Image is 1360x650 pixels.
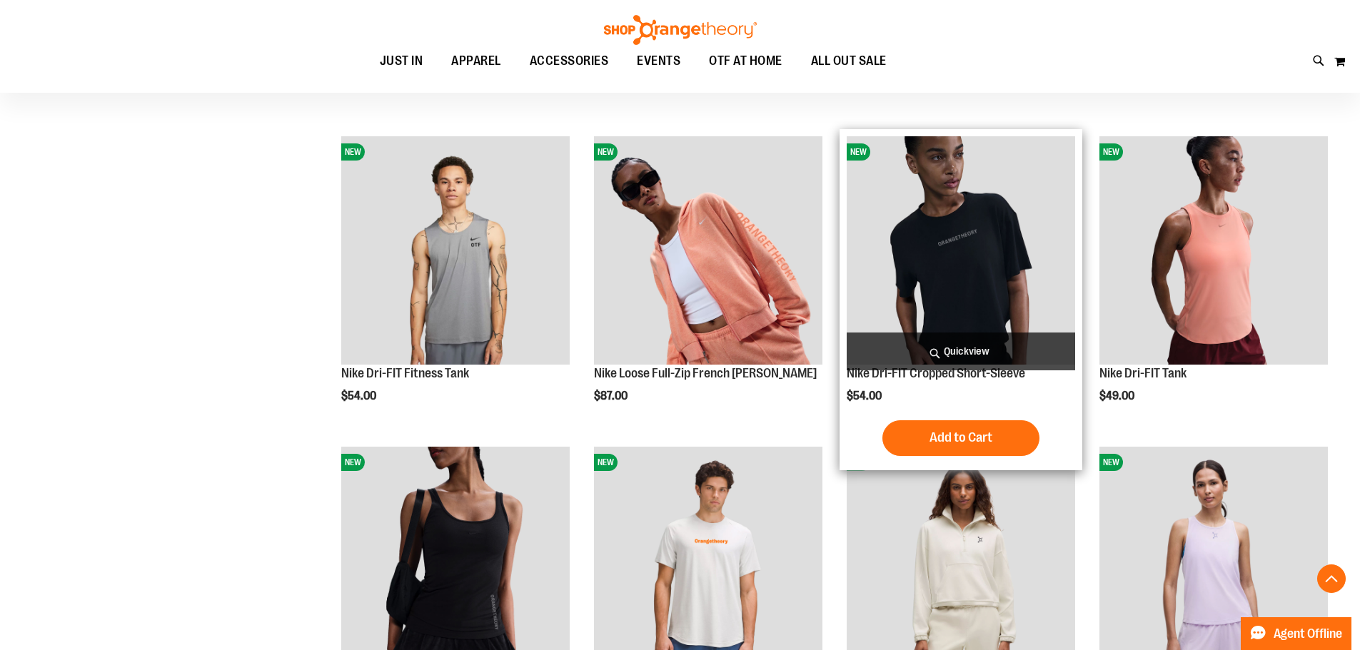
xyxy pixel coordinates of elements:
[637,45,680,77] span: EVENTS
[1241,617,1351,650] button: Agent Offline
[594,454,618,471] span: NEW
[1099,366,1187,380] a: Nike Dri-FIT Tank
[811,45,887,77] span: ALL OUT SALE
[594,366,817,380] a: Nike Loose Full-Zip French [PERSON_NAME]
[847,366,1025,380] a: Nike Dri-FIT Cropped Short-Sleeve
[341,390,378,402] span: $54.00
[882,420,1039,456] button: Add to Cart
[587,129,830,439] div: product
[847,136,1075,365] img: Nike Dri-FIT Cropped Short-Sleeve
[1317,564,1346,593] button: Back To Top
[1099,454,1123,471] span: NEW
[341,136,570,365] img: Nike Dri-FIT Fitness Tank
[847,390,884,402] span: $54.00
[709,45,782,77] span: OTF AT HOME
[840,129,1082,470] div: product
[847,136,1075,367] a: Nike Dri-FIT Cropped Short-SleeveNEW
[594,136,822,367] a: Nike Loose Full-Zip French Terry HoodieNEW
[341,454,365,471] span: NEW
[594,390,630,402] span: $87.00
[847,143,870,161] span: NEW
[1099,143,1123,161] span: NEW
[594,136,822,365] img: Nike Loose Full-Zip French Terry Hoodie
[1092,129,1335,439] div: product
[530,45,609,77] span: ACCESSORIES
[930,430,992,445] span: Add to Cart
[341,136,570,367] a: Nike Dri-FIT Fitness TankNEW
[847,332,1075,370] a: Quickview
[341,143,365,161] span: NEW
[451,45,501,77] span: APPAREL
[1099,136,1328,367] a: Nike Dri-FIT TankNEW
[341,366,469,380] a: Nike Dri-FIT Fitness Tank
[1099,136,1328,365] img: Nike Dri-FIT Tank
[1099,390,1137,402] span: $49.00
[1274,627,1342,641] span: Agent Offline
[594,143,618,161] span: NEW
[380,45,423,77] span: JUST IN
[334,129,577,439] div: product
[602,15,759,45] img: Shop Orangetheory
